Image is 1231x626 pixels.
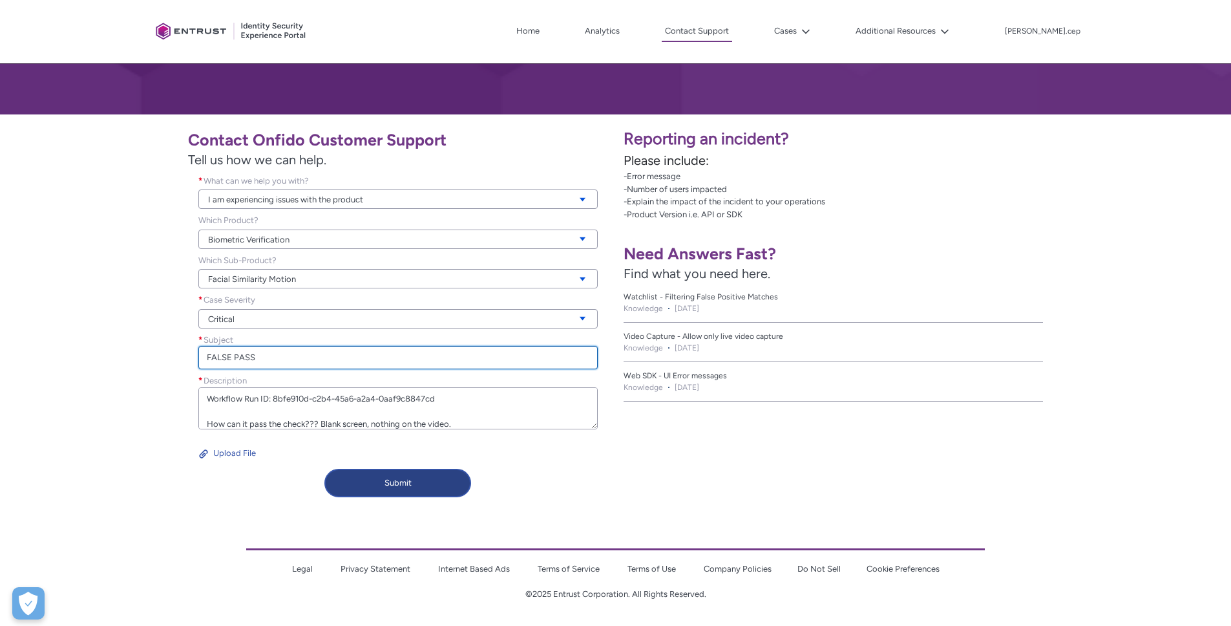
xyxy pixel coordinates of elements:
[198,387,598,429] textarea: required
[198,309,598,329] a: Critical
[204,295,255,305] span: Case Severity
[1005,27,1080,36] p: [PERSON_NAME].cep
[797,564,841,574] a: Do Not Sell
[188,150,608,169] span: Tell us how we can help.
[624,370,1044,382] a: Web SDK - UI Error messages
[198,334,204,347] span: required
[675,382,699,393] lightning-formatted-date-time: [DATE]
[198,374,204,387] span: required
[324,469,471,497] button: Submit
[675,342,699,354] lightning-formatted-date-time: [DATE]
[198,255,277,265] span: Which Sub-Product?
[198,269,598,288] a: Facial Similarity Motion
[341,564,410,574] a: Privacy Statement
[198,294,204,307] span: required
[582,21,623,41] a: Analytics, opens in new tab
[867,564,940,574] a: Cookie Preferences
[627,564,676,574] a: Terms of Use
[624,127,1224,151] p: Reporting an incident?
[538,564,600,574] a: Terms of Service
[624,303,663,314] li: Knowledge
[292,564,313,574] a: Legal
[624,291,1044,303] a: Watchlist - Filtering False Positive Matches
[624,151,1224,170] p: Please include:
[624,266,770,281] span: Find what you need here.
[12,587,45,620] button: Open Preferences
[12,587,45,620] div: Cookie Preferences
[662,21,732,42] a: Contact Support
[1001,327,1231,626] iframe: Qualified Messenger
[624,382,663,393] li: Knowledge
[624,330,1044,342] a: Video Capture - Allow only live video capture
[246,588,985,601] p: ©2025 Entrust Corporation. All Rights Reserved.
[198,189,598,209] a: I am experiencing issues with the product
[675,303,699,314] lightning-formatted-date-time: [DATE]
[771,21,814,41] button: Cases
[513,21,543,41] a: Home
[198,215,258,225] span: Which Product?
[204,176,309,186] span: What can we help you with?
[852,21,952,41] button: Additional Resources
[624,342,663,354] li: Knowledge
[198,175,204,188] span: required
[438,564,510,574] a: Internet Based Ads
[198,346,598,369] input: required
[1004,24,1081,37] button: User Profile alex.cep
[198,230,598,249] a: Biometric Verification
[198,443,257,464] button: Upload File
[204,335,233,345] span: Subject
[204,376,247,385] span: Description
[624,170,1224,221] p: -Error message -Number of users impacted -Explain the impact of the incident to your operations -...
[188,130,608,150] h1: Contact Onfido Customer Support
[624,244,1044,264] h1: Need Answers Fast?
[704,564,772,574] a: Company Policies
